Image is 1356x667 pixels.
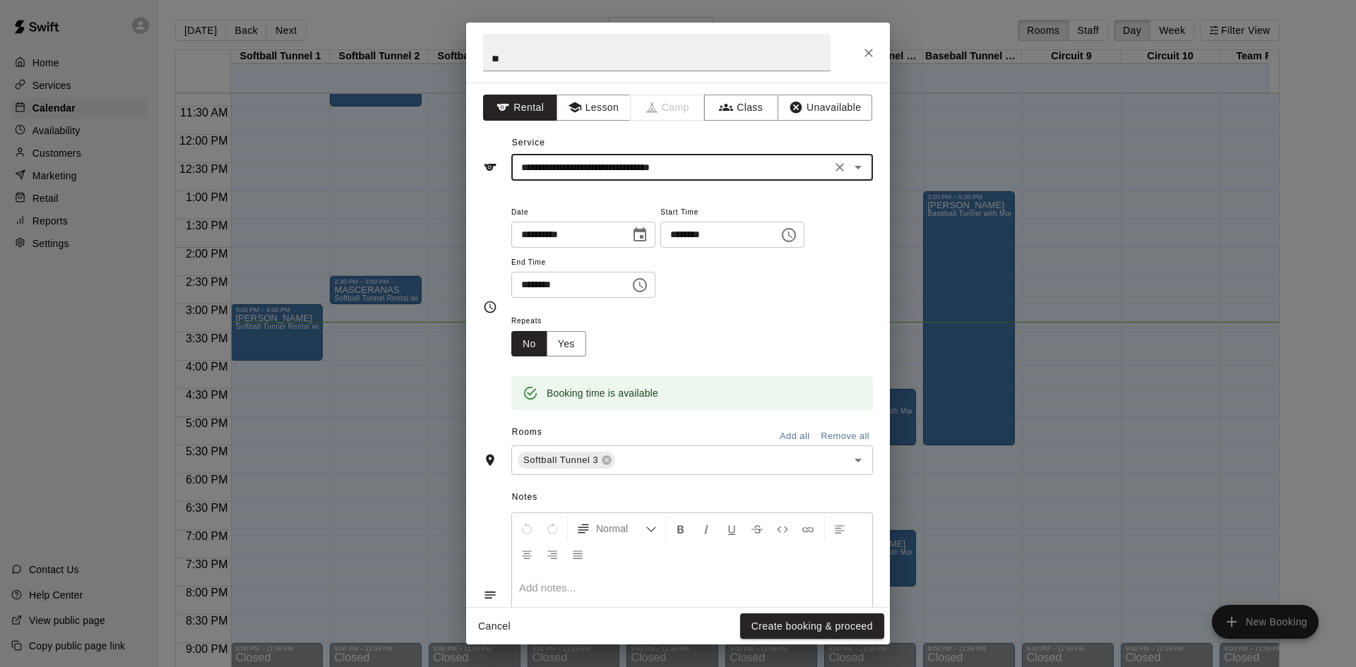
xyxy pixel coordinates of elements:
[515,516,539,541] button: Undo
[540,516,564,541] button: Redo
[483,95,557,121] button: Rental
[745,516,769,541] button: Format Strikethrough
[511,312,597,331] span: Repeats
[771,516,795,541] button: Insert Code
[540,541,564,567] button: Right Align
[626,271,654,299] button: Choose time, selected time is 4:00 PM
[848,450,868,470] button: Open
[848,157,868,177] button: Open
[483,453,497,467] svg: Rooms
[511,331,586,357] div: outlined button group
[511,253,655,272] span: End Time
[778,95,872,121] button: Unavailable
[571,516,662,541] button: Formatting Options
[518,452,615,469] div: Softball Tunnel 3
[856,40,881,66] button: Close
[483,588,497,602] svg: Notes
[694,516,718,541] button: Format Italics
[511,203,655,222] span: Date
[772,426,817,447] button: Add all
[596,522,646,536] span: Normal
[557,95,631,121] button: Lesson
[740,613,884,639] button: Create booking & proceed
[669,516,693,541] button: Format Bold
[511,331,547,357] button: No
[566,541,590,567] button: Justify Align
[796,516,820,541] button: Insert Link
[483,300,497,314] svg: Timing
[512,138,545,148] span: Service
[515,541,539,567] button: Center Align
[547,331,586,357] button: Yes
[518,453,604,467] span: Softball Tunnel 3
[626,221,654,249] button: Choose date, selected date is Oct 10, 2025
[775,221,803,249] button: Choose time, selected time is 3:30 PM
[720,516,744,541] button: Format Underline
[483,160,497,174] svg: Service
[547,380,658,406] div: Booking time is available
[704,95,778,121] button: Class
[660,203,804,222] span: Start Time
[631,95,705,121] span: Camps can only be created in the Services page
[512,427,542,437] span: Rooms
[512,486,873,509] span: Notes
[830,157,850,177] button: Clear
[817,426,873,447] button: Remove all
[828,516,852,541] button: Left Align
[472,613,517,639] button: Cancel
